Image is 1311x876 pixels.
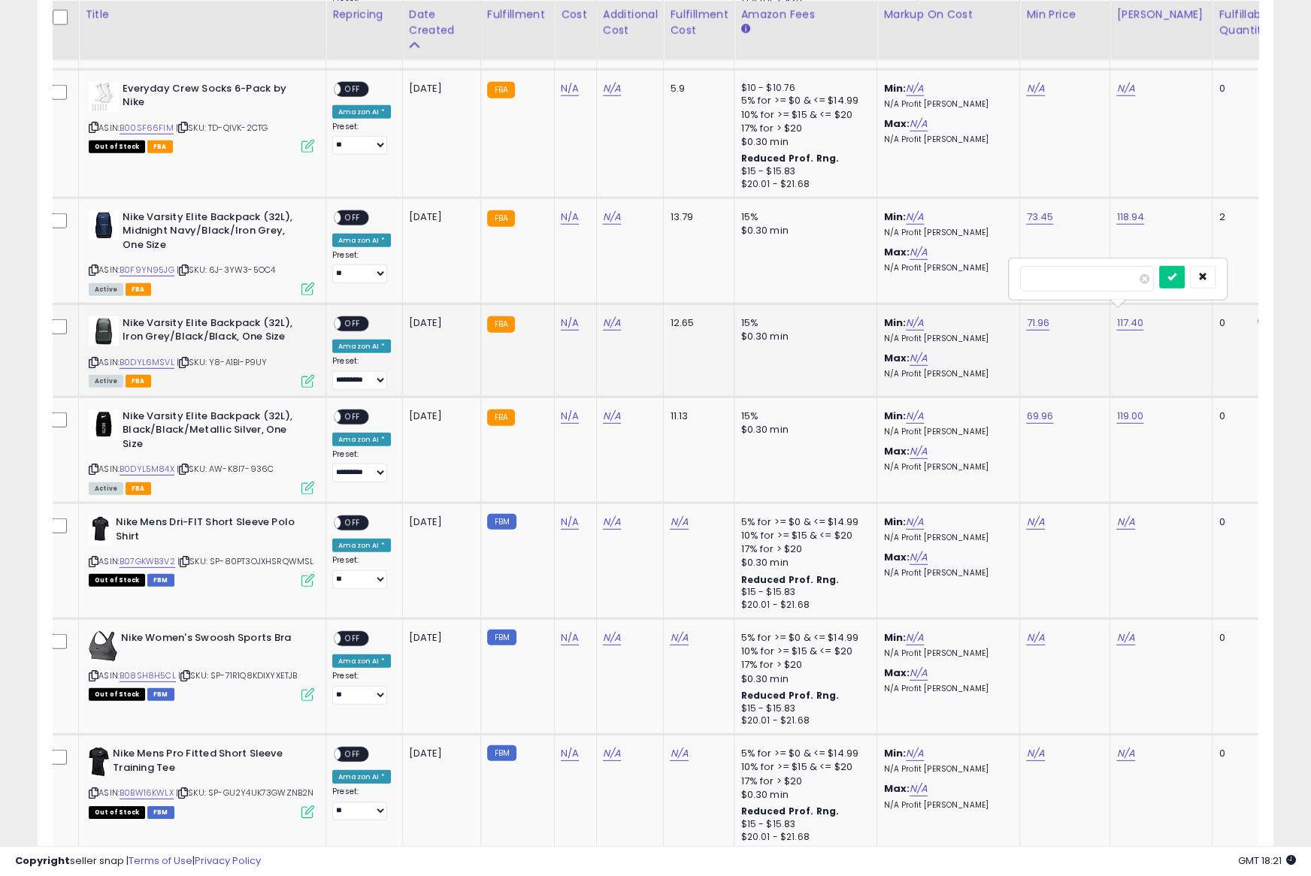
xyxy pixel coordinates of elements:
div: Preset: [332,671,391,705]
a: N/A [1026,81,1044,96]
a: N/A [1026,630,1044,645]
a: N/A [906,81,924,96]
div: 0 [1219,316,1265,330]
div: ASIN: [89,515,314,585]
div: 15% [740,210,865,224]
p: N/A Profit [PERSON_NAME] [883,462,1008,473]
th: The percentage added to the cost of goods (COGS) that forms the calculator for Min & Max prices. [877,1,1020,60]
a: N/A [910,444,928,459]
img: 4194L81MUfL._SL40_.jpg [89,409,119,440]
div: Preset: [332,555,391,589]
span: | SKU: TD-QIVK-2CTG [176,122,268,134]
a: N/A [561,630,579,645]
div: $0.30 min [740,135,865,149]
a: B08SH8H5CL [120,669,176,682]
a: 73.45 [1026,210,1053,225]
span: FBA [126,283,151,296]
small: FBA [487,316,515,333]
div: Title [85,7,319,23]
p: N/A Profit [PERSON_NAME] [883,684,1008,694]
div: Preset: [332,356,391,390]
div: Amazon AI * [332,770,391,784]
a: N/A [603,409,621,424]
p: N/A Profit [PERSON_NAME] [883,533,1008,543]
b: Min: [883,515,906,529]
div: Amazon AI * [332,234,391,247]
a: B0F9YN95JG [120,264,174,276]
div: 0 [1219,515,1265,529]
img: 31G7rGKYlzL._SL40_.jpg [89,747,109,777]
div: 5.9 [670,82,722,95]
span: All listings that are currently out of stock and unavailable for purchase on Amazon [89,140,145,153]
div: Additional Cost [603,7,658,38]
a: B0DYL6MSVL [120,356,174,369]
b: Reduced Prof. Rng. [740,689,839,702]
div: Amazon Fees [740,7,870,23]
p: N/A Profit [PERSON_NAME] [883,427,1008,437]
a: N/A [906,630,924,645]
div: Min Price [1026,7,1104,23]
div: $0.30 min [740,556,865,569]
span: OFF [341,748,365,761]
b: Max: [883,666,910,680]
img: 31mYk4xbmxL._SL40_.jpg [89,82,119,112]
b: Max: [883,444,910,458]
b: Nike Varsity Elite Backpack (32L), Midnight Navy/Black/Iron Grey, One Size [123,210,305,256]
span: FBA [147,140,173,153]
a: N/A [561,409,579,424]
div: 17% for > $20 [740,542,865,556]
a: B07GKWB3V2 [120,555,175,568]
span: OFF [341,517,365,530]
b: Max: [883,351,910,365]
div: [DATE] [409,82,469,95]
div: $0.30 min [740,330,865,343]
a: N/A [910,550,928,565]
div: 15% [740,409,865,423]
a: 119.00 [1116,409,1143,424]
div: [DATE] [409,409,469,423]
span: | SKU: SP-80PT3OJXHSRQWMSL [177,555,313,567]
a: N/A [603,746,621,761]
p: N/A Profit [PERSON_NAME] [883,134,1008,145]
div: ASIN: [89,316,314,386]
span: All listings currently available for purchase on Amazon [89,283,123,296]
small: Amazon Fees. [740,23,749,36]
img: 51Cl5IsBIbL._SL40_.jpg [89,316,119,346]
a: 118.94 [1116,210,1144,225]
div: 0 [1219,631,1265,645]
div: $20.01 - $21.68 [740,599,865,612]
div: Preset: [332,122,391,156]
div: Preset: [332,449,391,483]
a: N/A [910,116,928,131]
div: $15 - $15.83 [740,818,865,831]
div: 10% for >= $15 & <= $20 [740,108,865,122]
span: OFF [341,633,365,645]
div: Amazon AI * [332,539,391,552]
span: All listings currently available for purchase on Amazon [89,482,123,495]
div: Fulfillment Cost [670,7,728,38]
b: Reduced Prof. Rng. [740,805,839,817]
div: Amazon AI * [332,105,391,119]
div: 10% for >= $15 & <= $20 [740,760,865,774]
a: N/A [603,81,621,96]
a: 117.40 [1116,316,1143,331]
p: N/A Profit [PERSON_NAME] [883,800,1008,811]
div: $0.30 min [740,788,865,802]
b: Reduced Prof. Rng. [740,573,839,586]
div: Amazon AI * [332,340,391,353]
b: Max: [883,781,910,796]
b: Max: [883,550,910,564]
div: [DATE] [409,631,469,645]
small: FBA [487,409,515,426]
a: N/A [603,630,621,645]
div: 5% for >= $0 & <= $14.99 [740,515,865,529]
div: $10 - $10.76 [740,82,865,95]
div: 0 [1219,747,1265,760]
a: 71.96 [1026,316,1049,331]
b: Nike Varsity Elite Backpack (32L), Iron Grey/Black/Black, One Size [123,316,305,348]
div: 10% for >= $15 & <= $20 [740,645,865,658]
div: 13.79 [670,210,722,224]
p: N/A Profit [PERSON_NAME] [883,99,1008,110]
div: 17% for > $20 [740,122,865,135]
div: Preset: [332,787,391,820]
